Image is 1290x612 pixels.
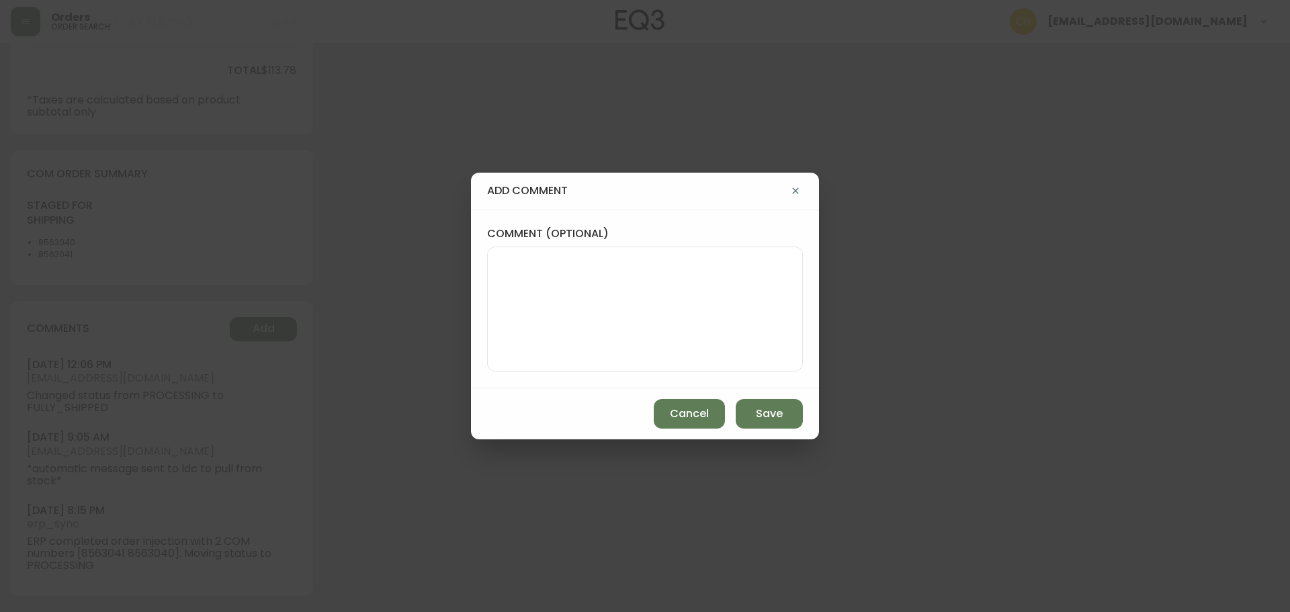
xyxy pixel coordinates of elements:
[670,406,709,421] span: Cancel
[756,406,783,421] span: Save
[487,183,788,198] h4: add comment
[654,399,725,429] button: Cancel
[736,399,803,429] button: Save
[487,226,803,241] label: comment (optional)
